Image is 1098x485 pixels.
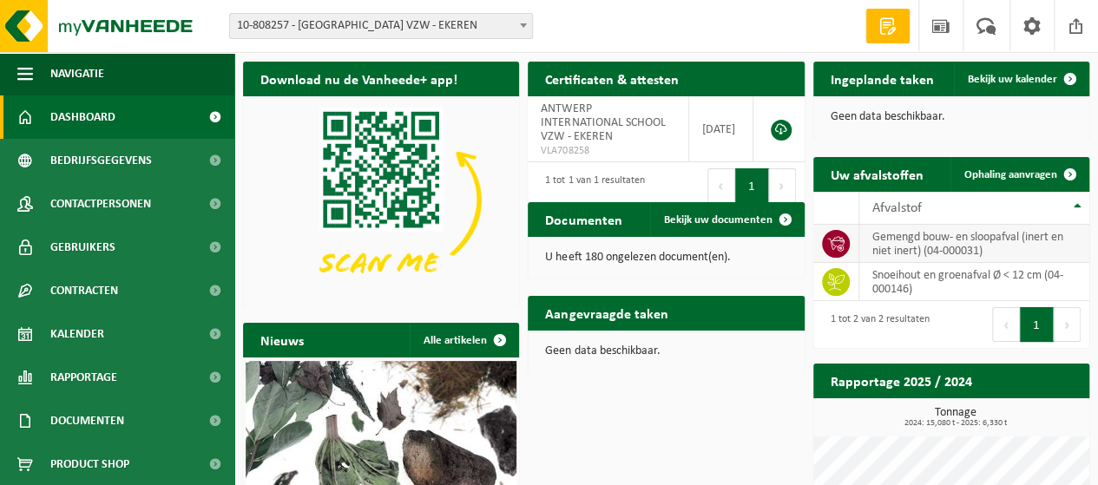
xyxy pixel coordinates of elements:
[243,323,321,357] h2: Nieuws
[243,62,475,95] h2: Download nu de Vanheede+ app!
[545,252,786,264] p: U heeft 180 ongelezen document(en).
[813,62,951,95] h2: Ingeplande taken
[528,62,695,95] h2: Certificaten & attesten
[50,226,115,269] span: Gebruikers
[960,397,1088,432] a: Bekijk rapportage
[541,144,675,158] span: VLA708258
[859,225,1089,263] td: gemengd bouw- en sloopafval (inert en niet inert) (04-000031)
[528,296,685,330] h2: Aangevraagde taken
[831,111,1072,123] p: Geen data beschikbaar.
[50,269,118,312] span: Contracten
[50,312,104,356] span: Kalender
[872,201,922,215] span: Afvalstof
[689,96,753,162] td: [DATE]
[50,95,115,139] span: Dashboard
[769,168,796,203] button: Next
[541,102,665,143] span: ANTWERP INTERNATIONAL SCHOOL VZW - EKEREN
[410,323,517,357] a: Alle artikelen
[822,305,930,344] div: 1 tot 2 van 2 resultaten
[954,62,1088,96] a: Bekijk uw kalender
[50,399,124,442] span: Documenten
[545,345,786,357] p: Geen data beschikbaar.
[50,52,104,95] span: Navigatie
[1020,307,1054,342] button: 1
[822,407,1089,428] h3: Tonnage
[813,364,990,397] h2: Rapportage 2025 / 2024
[229,13,533,39] span: 10-808257 - ANTWERP INTERNATIONAL SCHOOL VZW - EKEREN
[650,202,803,237] a: Bekijk uw documenten
[950,157,1088,192] a: Ophaling aanvragen
[243,96,519,304] img: Download de VHEPlus App
[707,168,735,203] button: Previous
[50,356,117,399] span: Rapportage
[813,157,941,191] h2: Uw afvalstoffen
[964,169,1057,180] span: Ophaling aanvragen
[664,214,773,226] span: Bekijk uw documenten
[230,14,532,38] span: 10-808257 - ANTWERP INTERNATIONAL SCHOOL VZW - EKEREN
[1054,307,1081,342] button: Next
[992,307,1020,342] button: Previous
[822,419,1089,428] span: 2024: 15,080 t - 2025: 6,330 t
[50,139,152,182] span: Bedrijfsgegevens
[536,167,644,205] div: 1 tot 1 van 1 resultaten
[50,182,151,226] span: Contactpersonen
[968,74,1057,85] span: Bekijk uw kalender
[528,202,639,236] h2: Documenten
[859,263,1089,301] td: snoeihout en groenafval Ø < 12 cm (04-000146)
[735,168,769,203] button: 1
